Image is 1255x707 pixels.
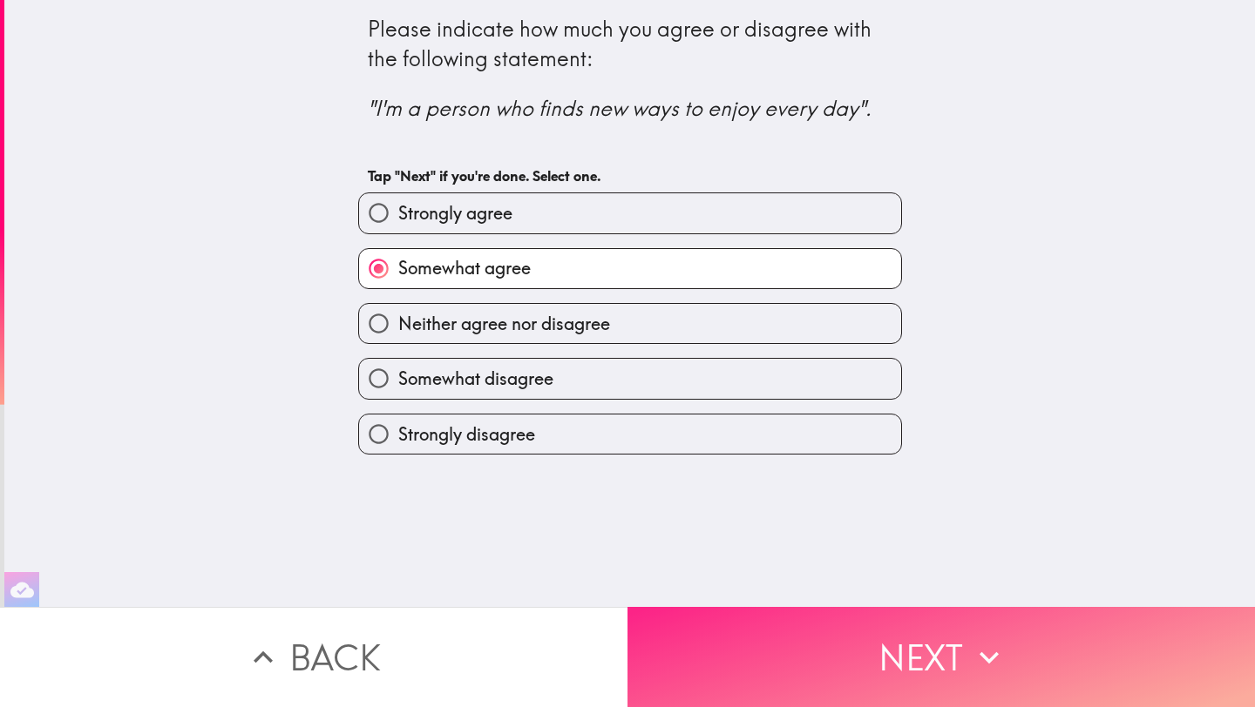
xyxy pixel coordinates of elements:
[398,201,512,226] span: Strongly agree
[398,312,610,336] span: Neither agree nor disagree
[359,193,901,232] button: Strongly agree
[359,414,901,454] button: Strongly disagree
[398,422,535,447] span: Strongly disagree
[359,304,901,343] button: Neither agree nor disagree
[368,166,892,185] h6: Tap "Next" if you're done. Select one.
[359,359,901,398] button: Somewhat disagree
[398,367,553,391] span: Somewhat disagree
[368,95,872,121] i: "I'm a person who finds new ways to enjoy every day".
[359,249,901,288] button: Somewhat agree
[627,607,1255,707] button: Next
[398,256,531,280] span: Somewhat agree
[368,15,892,124] div: Please indicate how much you agree or disagree with the following statement:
